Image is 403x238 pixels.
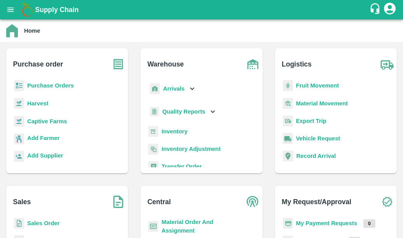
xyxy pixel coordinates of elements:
[147,59,184,70] b: Warehouse
[13,59,63,70] b: Purchase order
[161,128,187,135] a: Inventory
[161,163,201,170] a: Transfer Order
[35,4,369,15] a: Supply Chain
[283,98,293,109] img: material
[14,115,24,127] img: harvest
[369,3,383,17] div: customer-support
[282,196,351,207] b: My Request/Approval
[148,104,217,120] div: Quality Reports
[14,133,24,145] img: farmer
[147,196,171,207] b: Central
[2,1,19,19] button: open drawer
[150,83,160,94] img: whArrival
[109,192,128,212] img: soSales
[27,151,63,162] a: Add Supplier
[377,192,397,212] img: check
[377,54,397,74] img: truck
[296,220,357,226] a: My Payment Requests
[282,59,312,70] b: Logistics
[148,221,158,232] img: centralMaterial
[148,143,158,155] img: inventory
[13,196,31,207] b: Sales
[109,54,128,74] img: purchase
[19,2,35,17] img: logo
[283,150,293,161] img: recordArrival
[243,192,263,212] img: central
[27,118,67,124] a: Captive Farms
[161,219,213,234] a: Material Order And Assignment
[27,220,60,226] a: Sales Order
[14,151,24,162] img: supplier
[148,161,158,172] img: whTransfer
[35,6,79,14] b: Supply Chain
[283,115,293,127] img: delivery
[14,218,24,229] img: sales
[296,100,348,107] a: Material Movement
[296,153,336,159] a: Record Arrival
[283,80,293,91] img: fruit
[27,100,48,107] a: Harvest
[24,28,40,34] b: Home
[27,134,60,144] a: Add Farmer
[161,146,221,152] a: Inventory Adjustment
[148,126,158,137] img: whInventory
[150,107,159,117] img: qualityReport
[14,98,24,109] img: harvest
[243,54,263,74] img: warehouse
[383,2,397,18] div: account of current user
[148,80,196,98] div: Arrivals
[283,218,293,229] img: payment
[27,152,63,159] b: Add Supplier
[296,135,340,142] a: Vehicle Request
[296,118,326,124] a: Export Trip
[283,133,293,144] img: vehicle
[27,135,60,141] b: Add Farmer
[296,82,339,89] a: Fruit Movement
[163,86,184,92] b: Arrivals
[162,108,205,115] b: Quality Reports
[363,219,375,228] p: 0
[14,80,24,91] img: reciept
[27,82,74,89] a: Purchase Orders
[6,24,18,37] img: home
